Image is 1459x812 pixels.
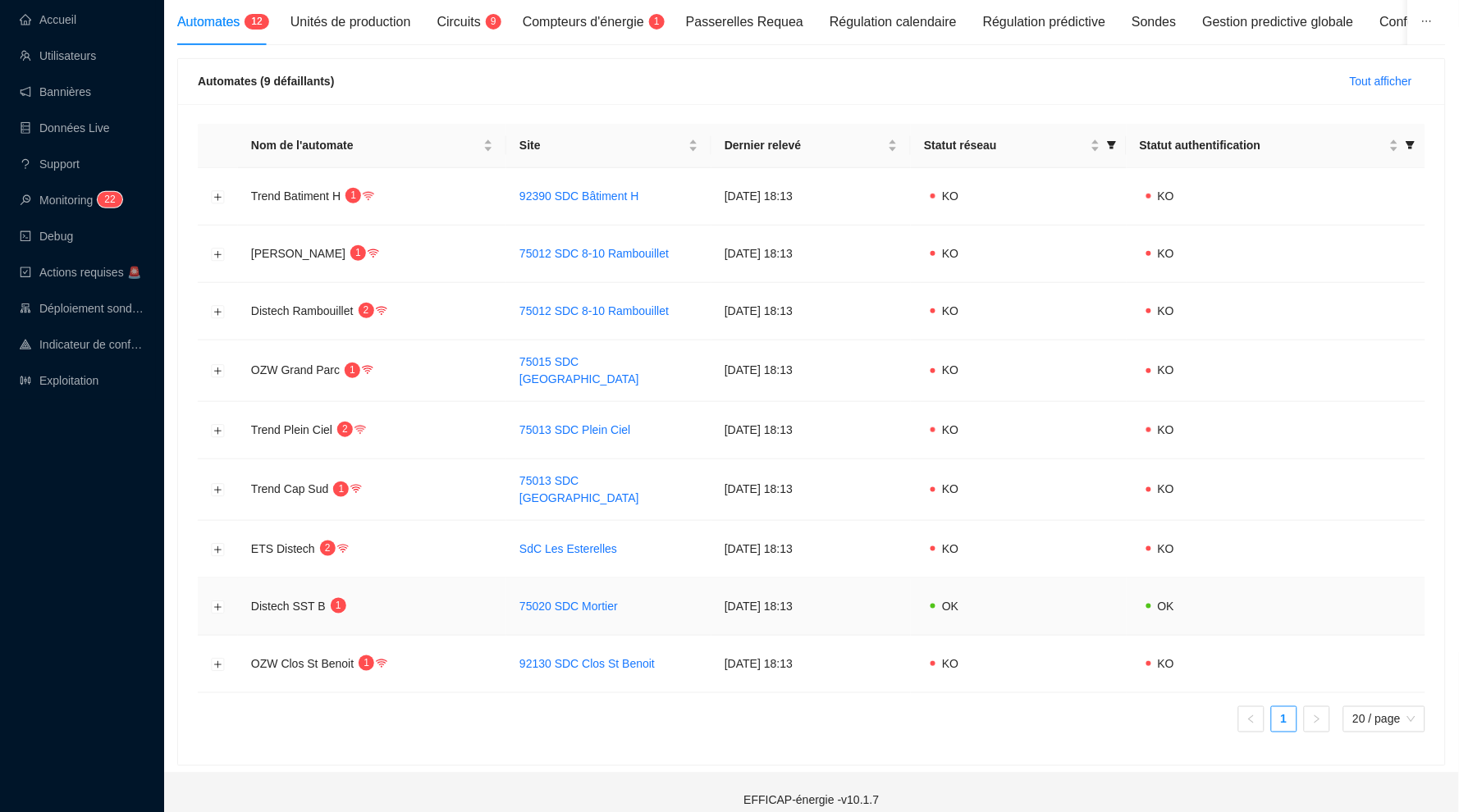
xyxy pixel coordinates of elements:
span: wifi [363,190,374,202]
sup: 2 [337,422,353,437]
span: Passerelles Requea [686,15,803,29]
span: 2 [342,423,348,435]
div: Gestion predictive globale [1203,12,1354,32]
span: filter [1402,134,1419,157]
span: Automates [177,15,240,29]
a: 92390 SDC Bâtiment H [519,189,639,203]
button: Développer la ligne [212,190,225,203]
a: 75015 SDC [GEOGRAPHIC_DATA] [519,355,639,385]
sup: 1 [649,14,665,30]
span: OZW Clos St Benoit [251,657,354,670]
span: KO [942,542,958,555]
button: Développer la ligne [212,248,225,261]
span: 20 / page [1353,707,1416,732]
sup: 1 [350,245,366,261]
span: 1 [336,600,341,611]
div: Régulation prédictive [983,12,1105,32]
td: [DATE] 18:13 [711,636,911,693]
sup: 1 [345,188,361,203]
span: Site [519,137,685,154]
a: clusterDéploiement sondes [20,302,144,315]
span: 1 [654,16,660,27]
span: Trend Plein Ciel [251,423,332,436]
button: left [1238,706,1265,732]
span: KO [1158,482,1174,495]
a: 75013 SDC [GEOGRAPHIC_DATA] [519,474,639,504]
button: Développer la ligne [212,424,225,437]
a: teamUtilisateurs [20,49,96,62]
td: [DATE] 18:13 [711,283,911,340]
th: Dernier relevé [711,124,911,168]
a: codeDebug [20,230,73,243]
span: KO [942,657,958,670]
span: 1 [350,364,355,376]
span: 1 [251,16,257,27]
button: Développer la ligne [212,543,225,556]
sup: 1 [345,363,360,378]
span: 1 [364,657,369,668]
td: [DATE] 18:13 [711,226,911,283]
button: Développer la ligne [212,305,225,318]
span: Circuits [437,15,481,29]
span: Distech Rambouillet [251,304,354,317]
div: Sondes [1132,12,1176,32]
span: [PERSON_NAME] [251,247,345,260]
button: Développer la ligne [212,484,225,497]
th: Site [506,124,711,168]
span: Automates (9 défaillants) [198,75,334,88]
span: OK [942,600,958,613]
span: KO [1158,247,1174,260]
a: homeAccueil [20,13,76,26]
span: Trend Cap Sud [251,482,328,495]
span: Unités de production [290,15,411,29]
td: [DATE] 18:13 [711,168,911,226]
span: Statut authentification [1140,137,1386,154]
span: KO [1158,423,1174,436]
button: Développer la ligne [212,658,225,671]
a: heat-mapIndicateur de confort [20,338,144,351]
td: [DATE] 18:13 [711,340,911,402]
span: wifi [368,248,379,259]
sup: 1 [331,598,346,614]
button: Tout afficher [1337,68,1425,94]
a: 1 [1272,707,1297,732]
td: [DATE] 18:13 [711,578,911,636]
span: wifi [354,424,366,436]
th: Statut réseau [911,124,1127,168]
span: Trend Batiment H [251,189,341,203]
span: OK [1158,600,1174,613]
a: 75013 SDC Plein Ciel [519,423,630,436]
span: 1 [350,189,356,201]
a: monitorMonitoring22 [20,194,117,207]
a: questionSupport [20,157,80,171]
span: filter [1104,134,1120,157]
td: [DATE] 18:13 [711,402,911,459]
sup: 9 [486,14,501,30]
span: KO [942,247,958,260]
span: Nom de l'automate [251,137,480,154]
button: Développer la ligne [212,365,225,378]
span: ETS Distech [251,542,315,555]
span: filter [1107,140,1117,150]
span: EFFICAP-énergie - v10.1.7 [744,794,880,807]
a: SdC Les Esterelles [519,542,617,555]
a: 92130 SDC Clos St Benoit [519,657,655,670]
span: right [1312,714,1322,724]
span: Statut réseau [924,137,1087,154]
span: OZW Grand Parc [251,363,340,376]
span: 2 [257,16,263,27]
span: KO [942,363,958,376]
sup: 12 [245,14,268,30]
th: Statut authentification [1127,124,1425,168]
a: 75020 SDC Mortier [519,600,618,613]
span: 9 [491,16,496,27]
span: wifi [376,305,387,317]
span: 1 [339,483,345,495]
sup: 1 [333,481,349,497]
span: KO [1158,657,1174,670]
span: Dernier relevé [725,137,885,154]
span: Actions requises 🚨 [39,266,141,279]
span: KO [942,304,958,317]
